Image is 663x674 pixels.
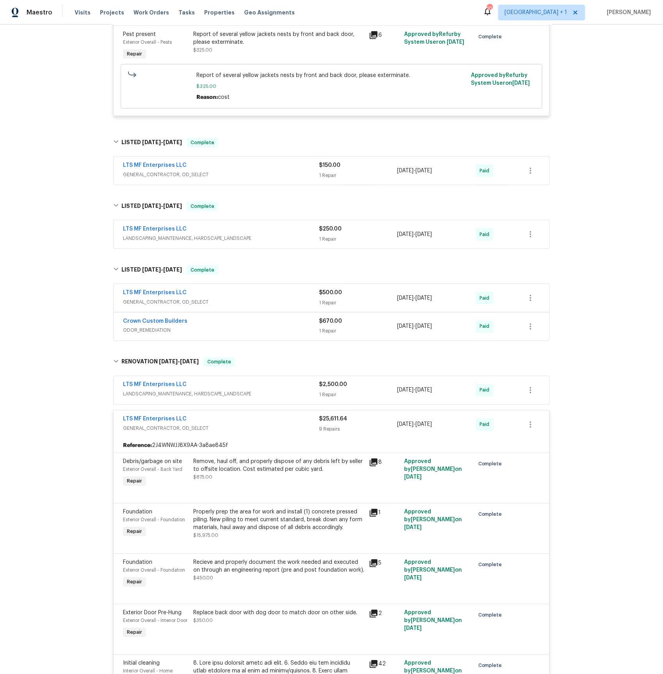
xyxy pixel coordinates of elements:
span: GENERAL_CONTRACTOR, OD_SELECT [123,425,319,433]
span: [DATE] [397,422,414,427]
span: $2,500.00 [319,382,347,388]
span: Initial cleaning [123,661,160,666]
span: [DATE] [142,267,161,272]
div: Replace back door with dog door to match door on other side. [193,609,364,617]
span: [DATE] [142,203,161,209]
span: Exterior Overall - Back Yard [123,467,182,472]
span: Maestro [27,9,52,16]
div: LISTED [DATE]-[DATE]Complete [111,257,552,282]
span: Reason: [197,95,218,100]
span: Debris/garbage on site [123,459,182,465]
span: $350.00 [193,619,213,623]
span: Complete [478,561,505,569]
span: $500.00 [319,290,342,295]
span: Foundation [123,510,152,515]
span: Tasks [178,10,195,15]
span: $670.00 [319,318,342,324]
span: Paid [480,294,493,302]
span: Paid [480,323,493,331]
span: Foundation [123,560,152,565]
span: [DATE] [397,388,414,393]
b: Reference: [123,442,152,450]
span: $25,611.64 [319,417,347,422]
span: Visits [75,9,91,16]
h6: RENOVATION [121,358,199,367]
span: Repair [124,528,145,536]
span: $325.00 [193,48,212,52]
span: Exterior Overall - Pests [123,40,172,45]
span: [DATE] [416,295,432,301]
span: Repair [124,629,145,636]
span: Complete [478,460,505,468]
span: ODOR_REMEDIATION [123,327,319,334]
div: 9 Repairs [319,425,397,433]
span: Approved by [PERSON_NAME] on [404,560,462,581]
h6: LISTED [121,265,182,275]
div: RENOVATION [DATE]-[DATE]Complete [111,350,552,375]
span: $450.00 [193,576,213,581]
span: [DATE] [397,168,414,173]
a: LTS MF Enterprises LLC [123,382,187,388]
span: [DATE] [404,576,422,581]
span: Projects [100,9,124,16]
div: 1 Repair [319,172,397,179]
span: Paid [480,386,493,394]
div: 6 [369,30,399,40]
span: - [397,294,432,302]
span: Work Orders [134,9,169,16]
span: Approved by Refurby System User on [404,32,464,45]
span: $325.00 [197,82,467,90]
span: Report of several yellow jackets nests by front and back door, please exterminate. [197,72,467,79]
div: 1 [369,508,399,518]
span: Exterior Overall - Foundation [123,518,185,522]
span: [DATE] [416,232,432,237]
span: Exterior Overall - Foundation [123,568,185,573]
span: - [397,167,432,175]
span: Complete [204,358,234,366]
span: [GEOGRAPHIC_DATA] + 1 [505,9,567,16]
span: [DATE] [397,324,414,329]
div: 1 Repair [319,299,397,307]
span: [DATE] [447,39,464,45]
span: Complete [187,139,217,147]
span: [DATE] [180,359,199,365]
div: 109 [487,5,492,13]
a: LTS MF Enterprises LLC [123,163,187,168]
span: [DATE] [416,388,432,393]
span: [DATE] [163,203,182,209]
span: $150.00 [319,163,340,168]
span: - [159,359,199,365]
span: Approved by [PERSON_NAME] on [404,459,462,480]
h6: LISTED [121,138,182,147]
span: [PERSON_NAME] [604,9,651,16]
span: [DATE] [416,324,432,329]
span: [DATE] [142,139,161,145]
span: Approved by [PERSON_NAME] on [404,610,462,631]
span: Pest present [123,32,156,37]
span: GENERAL_CONTRACTOR, OD_SELECT [123,171,319,179]
span: Paid [480,421,493,429]
span: $15,975.00 [193,533,218,538]
span: [DATE] [404,525,422,531]
span: $875.00 [193,475,212,480]
div: LISTED [DATE]-[DATE]Complete [111,130,552,155]
div: LISTED [DATE]-[DATE]Complete [111,194,552,219]
span: [DATE] [416,422,432,427]
span: Complete [187,202,217,210]
a: Crown Custom Builders [123,318,187,324]
span: Repair [124,578,145,586]
a: LTS MF Enterprises LLC [123,226,187,232]
span: Complete [478,33,505,41]
div: 1 Repair [319,391,397,399]
span: [DATE] [416,168,432,173]
span: [DATE] [397,295,414,301]
div: 5 [369,559,399,568]
span: Paid [480,231,493,238]
span: [DATE] [404,475,422,480]
span: $250.00 [319,226,342,232]
span: cost [218,95,230,100]
span: LANDSCAPING_MAINTENANCE, HARDSCAPE_LANDSCAPE [123,234,319,242]
span: - [397,386,432,394]
span: Paid [480,167,493,175]
span: [DATE] [163,267,182,272]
